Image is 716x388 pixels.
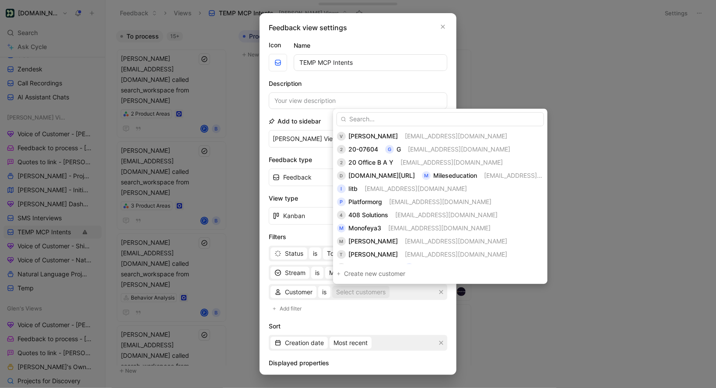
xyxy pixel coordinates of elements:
span: [PERSON_NAME] [348,250,398,258]
span: G [397,145,401,153]
span: 20-07604 [348,145,378,153]
div: D [337,171,346,180]
div: V [337,132,346,141]
span: [EMAIL_ADDRESS][DOMAIN_NAME] [405,250,507,258]
span: [EMAIL_ADDRESS][DOMAIN_NAME] [405,132,507,140]
div: P [337,198,346,206]
span: [EMAIL_ADDRESS][DOMAIN_NAME] [389,198,491,205]
div: A [337,263,346,272]
span: [PERSON_NAME] [348,132,398,140]
span: [PERSON_NAME] [348,237,398,245]
div: T [337,250,346,259]
span: 408 Solutions [348,211,388,219]
span: Platformorg [348,198,382,205]
div: G [385,145,394,154]
span: [EMAIL_ADDRESS][DOMAIN_NAME] [408,145,510,153]
span: Iitb [348,185,358,192]
span: [PERSON_NAME][EMAIL_ADDRESS][DOMAIN_NAME] [441,264,593,271]
span: Monofeya3 [348,224,381,232]
div: I [337,184,346,193]
div: 4 [337,211,346,219]
span: [DOMAIN_NAME][URL] [348,172,415,179]
div: M [337,224,346,233]
span: [EMAIL_ADDRESS][DOMAIN_NAME] [388,224,491,232]
span: [EMAIL_ADDRESS][DOMAIN_NAME] [365,185,467,192]
div: M [337,237,346,246]
span: [EMAIL_ADDRESS][DOMAIN_NAME] [395,211,498,219]
span: [PERSON_NAME] [348,264,398,271]
div: Create new customer [344,268,544,279]
div: 2 [337,145,346,154]
div: O [405,263,414,272]
span: [EMAIL_ADDRESS][DOMAIN_NAME] [484,172,586,179]
div: M [422,171,431,180]
span: [EMAIL_ADDRESS][DOMAIN_NAME] [405,237,507,245]
input: Search... [337,112,544,126]
span: 20 Office B A Y [348,159,393,166]
span: [EMAIL_ADDRESS][DOMAIN_NAME] [400,159,503,166]
div: 2 [337,158,346,167]
span: Mileseducation [433,172,477,179]
span: Ogold [416,264,434,271]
